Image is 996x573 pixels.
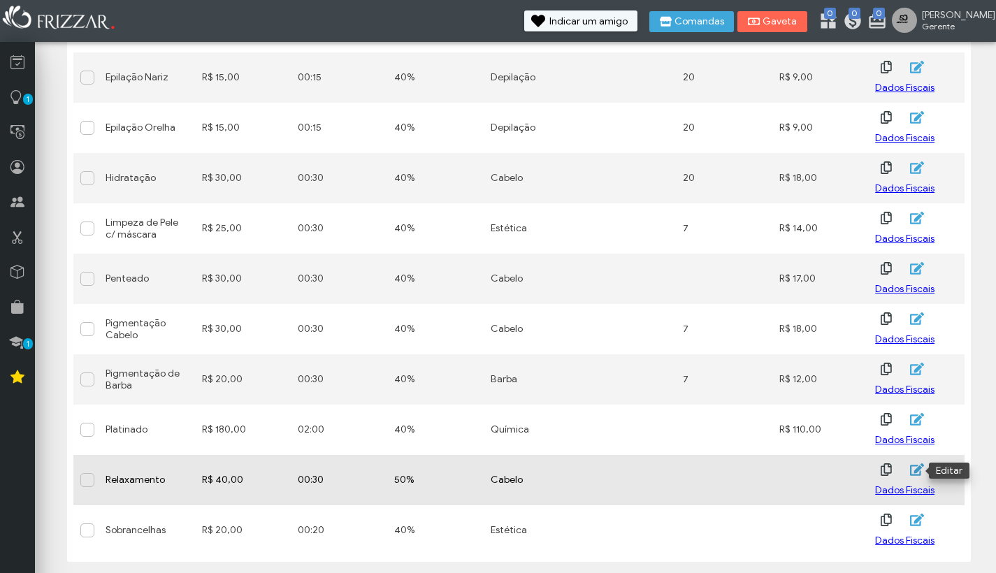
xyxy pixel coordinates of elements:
div: 40% [394,373,477,385]
div: R$ 30,00 [202,323,284,335]
div: 00:30 [298,273,380,284]
div: R$ 18,00 [779,323,862,335]
div: 40% [394,524,477,536]
a: 0 [818,11,832,34]
div: R$ 9,00 [779,71,862,83]
button: ui-button [875,107,896,128]
span: ui-button [914,358,916,379]
a: 0 [867,11,881,34]
div: 00:30 [298,474,380,486]
div: Limpeza de Pele c/ máscara [106,217,188,240]
span: 1 [23,338,33,349]
button: ui-button [904,258,925,279]
a: [PERSON_NAME] Gerente [892,8,989,36]
div: 7 [683,323,765,335]
div: Relaxamento [106,474,188,486]
button: Dados Fiscais [875,329,934,350]
button: ui-button [875,208,896,229]
div: 40% [394,172,477,184]
td: Cabelo [484,304,580,354]
div: 00:30 [298,172,380,184]
div: 20 [683,172,765,184]
div: 40% [394,423,477,435]
button: ui-button [875,459,896,480]
div: 40% [394,323,477,335]
span: Indicar um amigo [549,17,628,27]
div: 20 [683,122,765,133]
button: Dados Fiscais [875,279,934,300]
a: 0 [843,11,857,34]
div: Sobrancelhas [106,524,188,536]
div: Hidratação [106,172,188,184]
button: ui-button [904,157,925,178]
div: Penteado [106,273,188,284]
div: Epilação Nariz [106,71,188,83]
button: ui-button [904,509,925,530]
button: Dados Fiscais [875,229,934,249]
span: Gerente [922,21,985,31]
button: ui-button [904,308,925,329]
button: ui-button [904,208,925,229]
span: ui-button [914,308,916,329]
span: Gaveta [763,17,797,27]
div: R$ 40,00 [202,474,284,486]
div: Pigmentação de Barba [106,368,188,391]
div: R$ 110,00 [779,423,862,435]
span: ui-button [885,208,886,229]
span: Dados Fiscais [875,178,934,199]
td: Estética [484,505,580,556]
button: ui-button [875,258,896,279]
div: 7 [683,373,765,385]
span: 1 [23,94,33,105]
span: ui-button [914,57,916,78]
span: 0 [849,8,860,19]
button: ui-button [904,409,925,430]
span: ui-button [914,509,916,530]
td: Depilação [484,52,580,103]
div: 00:20 [298,524,380,536]
div: 40% [394,71,477,83]
td: Química [484,405,580,455]
div: 00:30 [298,222,380,234]
span: ui-button [885,358,886,379]
div: 00:30 [298,323,380,335]
div: R$ 25,00 [202,222,284,234]
button: Dados Fiscais [875,379,934,400]
div: 02:00 [298,423,380,435]
button: ui-button [875,409,896,430]
button: Dados Fiscais [875,78,934,99]
div: R$ 180,00 [202,423,284,435]
span: ui-button [885,258,886,279]
div: 00:15 [298,122,380,133]
div: 00:30 [298,373,380,385]
button: ui-button [875,157,896,178]
button: Dados Fiscais [875,480,934,501]
div: 20 [683,71,765,83]
div: Epilação Orelha [106,122,188,133]
button: ui-button [904,358,925,379]
button: Comandas [649,11,734,32]
div: R$ 12,00 [779,373,862,385]
span: ui-button [914,258,916,279]
div: 7 [683,222,765,234]
span: ui-button [914,157,916,178]
span: ui-button [914,208,916,229]
div: R$ 30,00 [202,273,284,284]
button: ui-button [875,308,896,329]
span: ui-button [914,409,916,430]
div: 00:15 [298,71,380,83]
button: Dados Fiscais [875,430,934,451]
button: Gaveta [737,11,807,32]
div: R$ 15,00 [202,122,284,133]
button: Dados Fiscais [875,128,934,149]
div: 40% [394,273,477,284]
button: ui-button [875,509,896,530]
div: 50% [394,474,477,486]
button: ui-button [904,57,925,78]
